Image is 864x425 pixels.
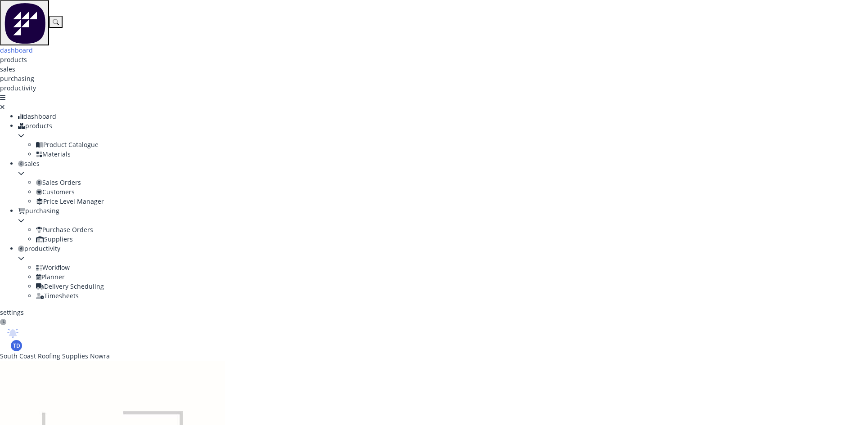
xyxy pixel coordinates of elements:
div: Delivery Scheduling [36,282,864,291]
div: Planner [36,272,864,282]
div: Price Level Manager [36,197,864,206]
div: Purchase Orders [36,225,864,234]
div: dashboard [18,112,864,121]
div: Customers [36,187,864,197]
div: Sales Orders [36,178,864,187]
div: Suppliers [36,234,864,244]
div: Product Catalogue [36,140,864,149]
div: purchasing [18,206,864,215]
div: Workflow [36,263,864,272]
div: sales [18,159,864,168]
img: Factory [4,1,45,44]
span: TD [13,342,20,350]
div: Materials [36,149,864,159]
div: products [18,121,864,130]
div: productivity [18,244,864,253]
div: Timesheets [36,291,864,300]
